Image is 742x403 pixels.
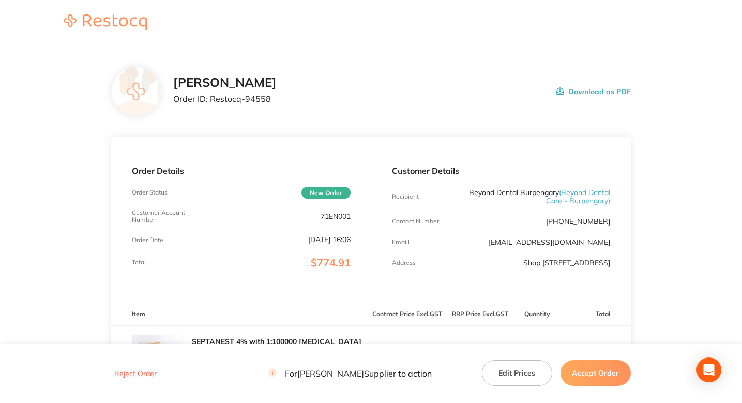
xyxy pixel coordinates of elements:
[546,188,610,205] span: ( Beyond Dental Care - Burpengary )
[517,302,558,326] th: Quantity
[132,209,205,223] p: Customer Account Number
[392,166,610,175] p: Customer Details
[558,302,631,326] th: Total
[111,369,160,378] button: Reject Order
[268,368,432,378] p: For [PERSON_NAME] Supplier to action
[173,76,277,90] h2: [PERSON_NAME]
[111,302,371,326] th: Item
[558,339,630,364] p: $704.46
[132,189,168,196] p: Order Status
[561,360,631,386] button: Accept Order
[392,193,419,200] p: Recipient
[392,259,416,266] p: Address
[54,14,157,30] img: Restocq logo
[392,238,410,246] p: Emaill
[308,235,351,244] p: [DATE] 16:06
[173,94,277,103] p: Order ID: Restocq- 94558
[132,236,163,244] p: Order Date
[132,166,350,175] p: Order Details
[321,212,351,220] p: 71EN001
[132,259,146,266] p: Total
[523,259,610,267] p: Shop [STREET_ADDRESS]
[192,337,361,354] a: SEPTANEST 4% with 1:100000 [MEDICAL_DATA] 2.2ml 2xBox 50 GOLD
[54,14,157,32] a: Restocq logo
[311,256,351,269] span: $774.91
[696,357,721,382] div: Open Intercom Messenger
[371,302,444,326] th: Contract Price Excl. GST
[489,237,610,247] a: [EMAIL_ADDRESS][DOMAIN_NAME]
[301,187,351,199] span: New Order
[444,302,517,326] th: RRP Price Excl. GST
[464,188,610,205] p: Beyond Dental Burpengary
[132,326,184,378] img: emo3emNhcw
[392,218,439,225] p: Contact Number
[482,360,552,386] button: Edit Prices
[546,217,610,226] p: [PHONE_NUMBER]
[556,76,631,108] button: Download as PDF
